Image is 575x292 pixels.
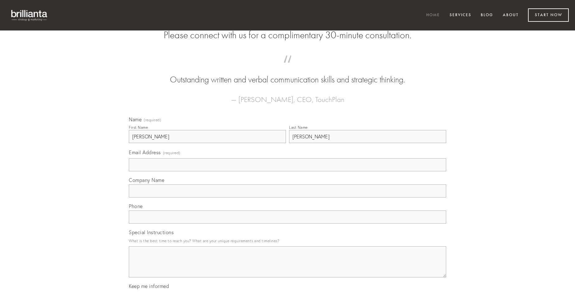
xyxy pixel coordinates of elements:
[289,125,308,130] div: Last Name
[129,237,446,245] p: What is the best time to reach you? What are your unique requirements and timelines?
[129,125,148,130] div: First Name
[446,10,475,21] a: Services
[129,177,164,183] span: Company Name
[528,8,569,22] a: Start Now
[129,149,161,155] span: Email Address
[477,10,497,21] a: Blog
[129,229,174,235] span: Special Instructions
[129,283,169,289] span: Keep me informed
[6,6,53,24] img: brillianta - research, strategy, marketing
[499,10,523,21] a: About
[422,10,444,21] a: Home
[129,116,142,123] span: Name
[139,62,436,74] span: “
[144,118,161,122] span: (required)
[139,86,436,106] figcaption: — [PERSON_NAME], CEO, TouchPlan
[129,29,446,41] h2: Please connect with us for a complimentary 30-minute consultation.
[139,62,436,86] blockquote: Outstanding written and verbal communication skills and strategic thinking.
[163,149,180,157] span: (required)
[129,203,143,209] span: Phone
